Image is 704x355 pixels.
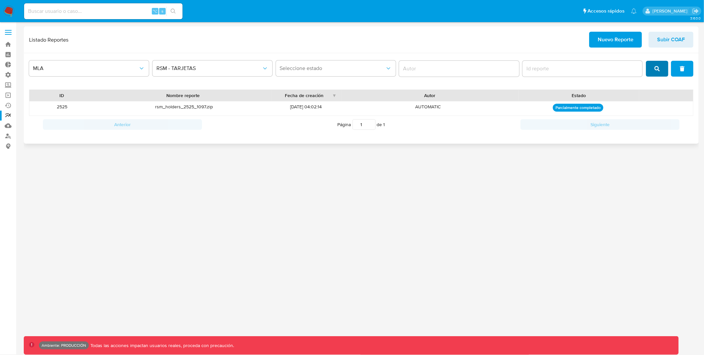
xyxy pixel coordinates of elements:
[166,7,180,16] button: search-icon
[587,8,624,15] span: Accesos rápidos
[161,8,163,14] span: s
[692,8,699,15] a: Salir
[653,8,690,14] p: ramiro.carbonell@mercadolibre.com.co
[42,344,86,347] p: Ambiente: PRODUCCIÓN
[24,7,183,16] input: Buscar usuario o caso...
[89,342,234,349] p: Todas las acciones impactan usuarios reales, proceda con precaución.
[631,8,637,14] a: Notificaciones
[152,8,157,14] span: ⌥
